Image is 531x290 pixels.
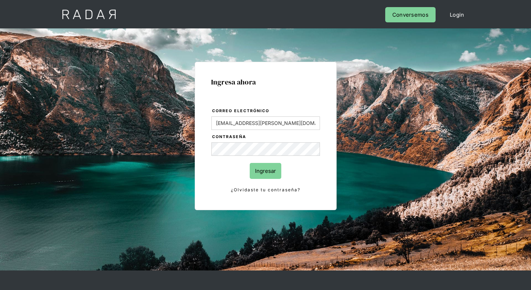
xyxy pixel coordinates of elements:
[211,78,320,86] h1: Ingresa ahora
[250,163,281,179] input: Ingresar
[211,116,320,130] input: bruce@wayne.com
[385,7,436,22] a: Conversemos
[443,7,471,22] a: Login
[212,133,320,141] label: Contraseña
[211,107,320,194] form: Login Form
[212,108,320,115] label: Correo electrónico
[211,186,320,194] a: ¿Olvidaste tu contraseña?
